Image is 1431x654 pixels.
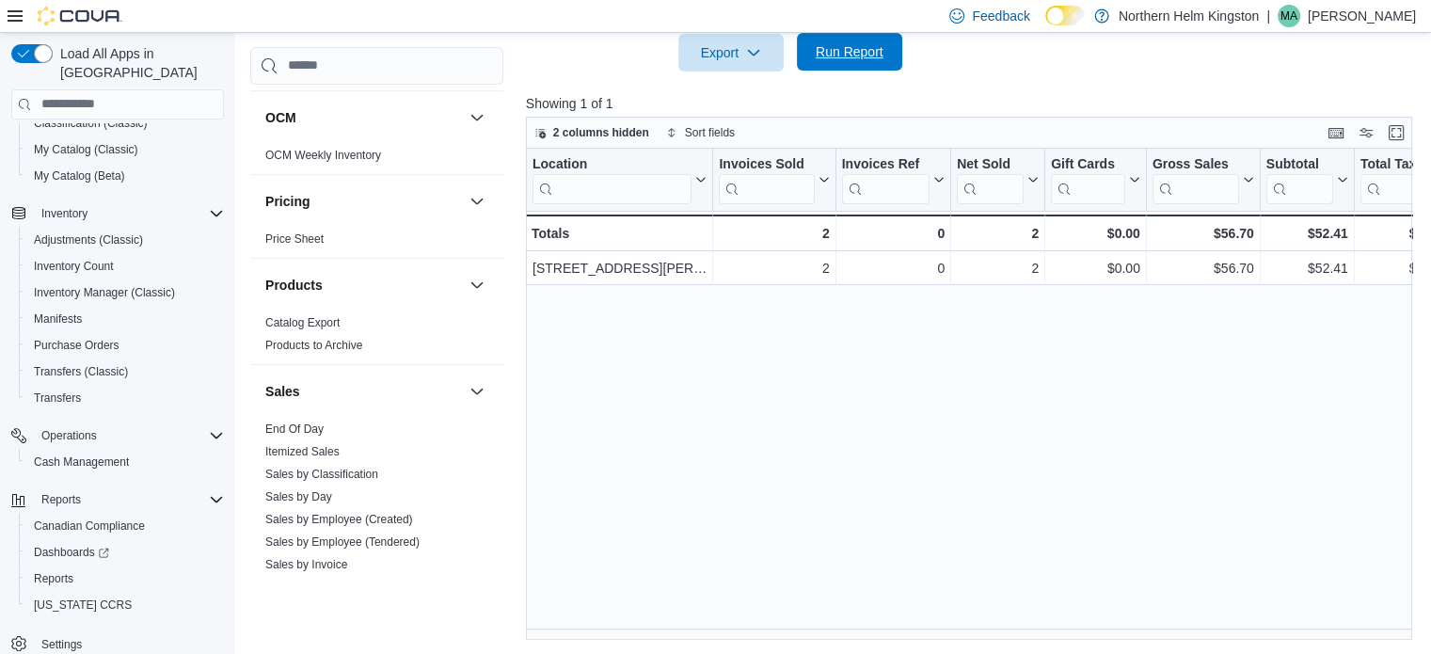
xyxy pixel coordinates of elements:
span: Run Report [816,42,883,61]
button: Transfers [19,385,231,411]
span: Manifests [34,311,82,327]
a: End Of Day [265,423,324,436]
span: Sales by Day [265,489,332,504]
a: OCM Weekly Inventory [265,149,381,162]
button: Invoices Ref [841,155,944,203]
div: Net Sold [957,155,1024,173]
div: [STREET_ADDRESS][PERSON_NAME] - [GEOGRAPHIC_DATA] [533,257,707,279]
span: My Catalog (Classic) [34,142,138,157]
span: Sales by Invoice [265,557,347,572]
a: Canadian Compliance [26,515,152,537]
h3: OCM [265,108,296,127]
button: Subtotal [1266,155,1348,203]
button: Cash Management [19,449,231,475]
button: Net Sold [957,155,1039,203]
a: Sales by Employee (Tendered) [265,535,420,549]
div: Gross Sales [1153,155,1239,173]
button: Pricing [466,190,488,213]
span: Inventory Manager (Classic) [34,285,175,300]
button: Inventory Count [19,253,231,279]
p: Showing 1 of 1 [526,94,1422,113]
div: 2 [957,257,1039,279]
span: Transfers (Classic) [26,360,224,383]
h3: Products [265,276,323,295]
button: Reports [34,488,88,511]
span: Reports [26,567,224,590]
button: Purchase Orders [19,332,231,359]
span: Inventory Count [34,259,114,274]
button: My Catalog (Beta) [19,163,231,189]
button: Reports [19,566,231,592]
span: Purchase Orders [26,334,224,357]
span: Operations [41,428,97,443]
span: Products to Archive [265,338,362,353]
input: Dark Mode [1045,6,1085,25]
span: Adjustments (Classic) [26,229,224,251]
a: Sales by Day [265,490,332,503]
a: Dashboards [26,541,117,564]
p: | [1266,5,1270,27]
span: Inventory Count [26,255,224,278]
button: Gross Sales [1153,155,1254,203]
button: Inventory [4,200,231,227]
button: OCM [265,108,462,127]
span: Classification (Classic) [26,112,224,135]
a: My Catalog (Classic) [26,138,146,161]
div: Pricing [250,228,503,258]
button: Keyboard shortcuts [1325,121,1347,144]
a: Purchase Orders [26,334,127,357]
span: 2 columns hidden [553,125,649,140]
div: OCM [250,144,503,174]
span: Sort fields [685,125,735,140]
div: $52.41 [1266,257,1348,279]
div: Totals [532,222,707,245]
span: Itemized Sales [265,444,340,459]
h3: Sales [265,382,300,401]
a: Reports [26,567,81,590]
button: Invoices Sold [719,155,829,203]
div: Invoices Ref [841,155,929,203]
a: [US_STATE] CCRS [26,594,139,616]
span: Reports [41,492,81,507]
span: Inventory [34,202,224,225]
span: Load All Apps in [GEOGRAPHIC_DATA] [53,44,224,82]
div: $52.41 [1266,222,1348,245]
div: $56.70 [1153,222,1254,245]
a: Price Sheet [265,232,324,246]
span: Settings [41,637,82,652]
span: [US_STATE] CCRS [34,598,132,613]
div: Net Sold [957,155,1024,203]
span: Export [690,34,772,72]
button: Run Report [797,33,902,71]
p: Northern Helm Kingston [1119,5,1259,27]
span: My Catalog (Classic) [26,138,224,161]
button: Pricing [265,192,462,211]
span: Inventory [41,206,87,221]
a: Cash Management [26,451,136,473]
div: $56.70 [1153,257,1254,279]
a: Manifests [26,308,89,330]
button: Transfers (Classic) [19,359,231,385]
button: [US_STATE] CCRS [19,592,231,618]
div: Mike Allan [1278,5,1300,27]
span: Reports [34,488,224,511]
div: 2 [719,222,829,245]
div: Gross Sales [1153,155,1239,203]
span: Dashboards [34,545,109,560]
div: Subtotal [1266,155,1333,203]
div: $0.00 [1051,257,1140,279]
button: Inventory Manager (Classic) [19,279,231,306]
button: Adjustments (Classic) [19,227,231,253]
span: Canadian Compliance [26,515,224,537]
button: Sales [466,380,488,403]
div: 0 [841,222,944,245]
a: Adjustments (Classic) [26,229,151,251]
div: Products [250,311,503,364]
span: Feedback [972,7,1029,25]
a: Itemized Sales [265,445,340,458]
div: $0.00 [1051,222,1140,245]
span: End Of Day [265,422,324,437]
button: Operations [4,423,231,449]
a: Products to Archive [265,339,362,352]
span: Canadian Compliance [34,518,145,534]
